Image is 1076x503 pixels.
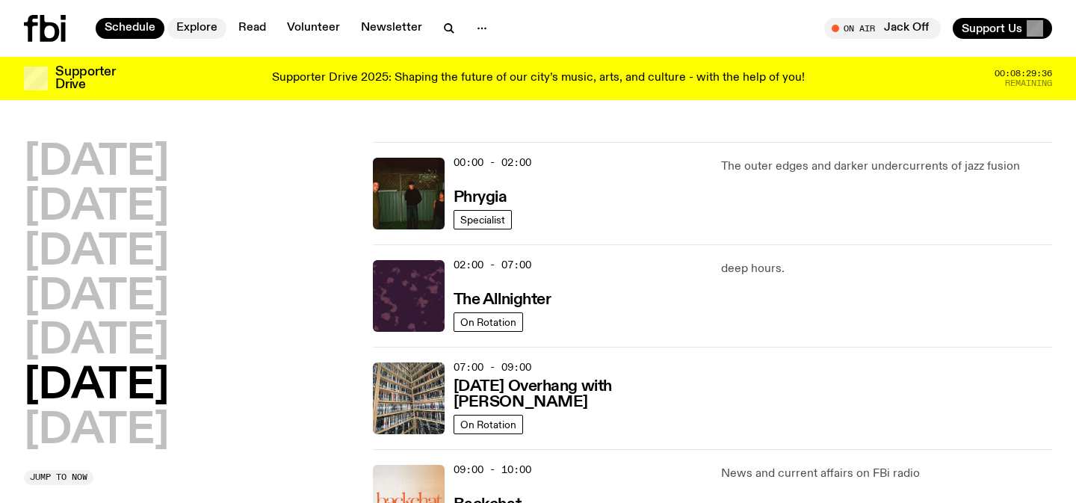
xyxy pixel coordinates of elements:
[454,289,551,308] a: The Allnighter
[24,321,169,362] button: [DATE]
[962,22,1022,35] span: Support Us
[454,376,704,410] a: [DATE] Overhang with [PERSON_NAME]
[24,470,93,485] button: Jump to now
[721,260,1052,278] p: deep hours.
[454,187,507,206] a: Phrygia
[454,155,531,170] span: 00:00 - 02:00
[953,18,1052,39] button: Support Us
[454,210,512,229] a: Specialist
[229,18,275,39] a: Read
[454,190,507,206] h3: Phrygia
[167,18,226,39] a: Explore
[460,214,505,225] span: Specialist
[373,362,445,434] img: A corner shot of the fbi music library
[24,410,169,452] button: [DATE]
[460,419,516,430] span: On Rotation
[454,463,531,477] span: 09:00 - 10:00
[24,232,169,274] button: [DATE]
[352,18,431,39] a: Newsletter
[721,158,1052,176] p: The outer edges and darker undercurrents of jazz fusion
[995,70,1052,78] span: 00:08:29:36
[24,365,169,407] button: [DATE]
[454,312,523,332] a: On Rotation
[721,465,1052,483] p: News and current affairs on FBi radio
[55,66,115,91] h3: Supporter Drive
[1005,79,1052,87] span: Remaining
[24,277,169,318] button: [DATE]
[454,258,531,272] span: 02:00 - 07:00
[278,18,349,39] a: Volunteer
[454,292,551,308] h3: The Allnighter
[824,18,941,39] button: On AirJack Off
[30,473,87,481] span: Jump to now
[373,158,445,229] img: A greeny-grainy film photo of Bela, John and Bindi at night. They are standing in a backyard on g...
[454,415,523,434] a: On Rotation
[96,18,164,39] a: Schedule
[272,72,805,85] p: Supporter Drive 2025: Shaping the future of our city’s music, arts, and culture - with the help o...
[24,142,169,184] button: [DATE]
[24,187,169,229] button: [DATE]
[460,316,516,327] span: On Rotation
[454,360,531,374] span: 07:00 - 09:00
[454,379,704,410] h3: [DATE] Overhang with [PERSON_NAME]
